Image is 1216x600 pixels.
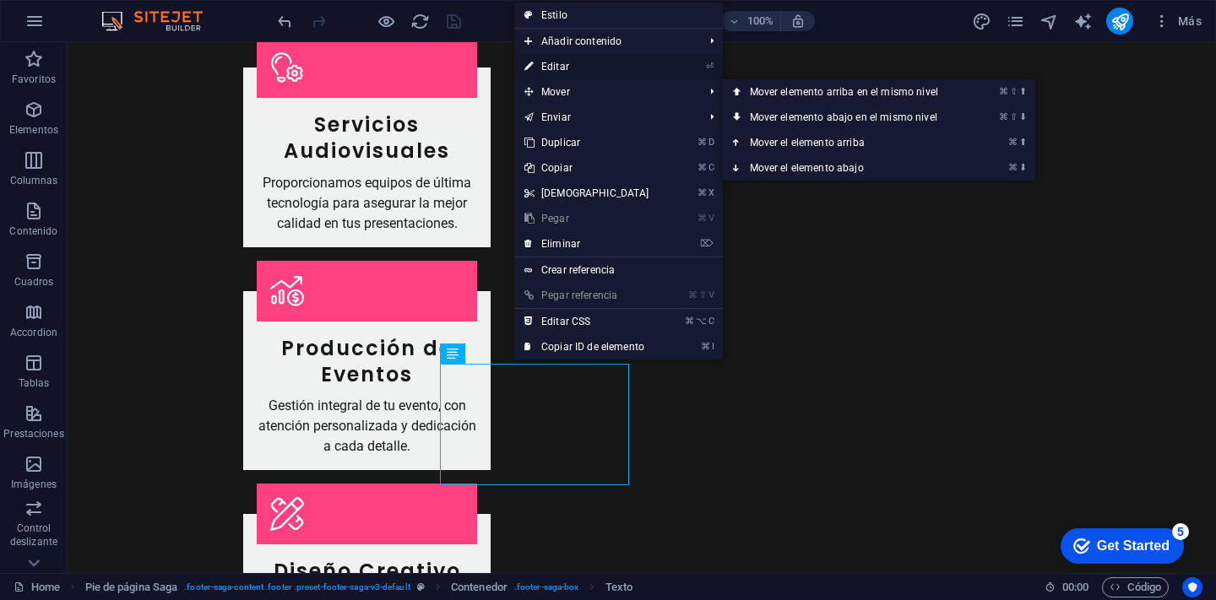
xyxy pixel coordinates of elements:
[451,577,508,597] span: Haz clic para seleccionar y doble clic para editar
[605,577,632,597] span: Haz clic para seleccionar y doble clic para editar
[1019,162,1027,173] i: ⬇
[1182,577,1202,597] button: Usercentrics
[1106,8,1133,35] button: publish
[708,137,714,148] i: D
[700,238,714,249] i: ⌦
[1019,137,1027,148] i: ⬆
[1040,12,1059,31] i: Navegador
[1074,581,1077,593] span: :
[1019,111,1027,122] i: ⬇
[746,11,774,31] h6: 100%
[1110,577,1161,597] span: Código
[999,111,1008,122] i: ⌘
[514,3,723,28] a: Estilo
[514,130,660,155] a: ⌘DDuplicar
[9,123,58,137] p: Elementos
[50,19,122,34] div: Get Started
[514,231,660,257] a: ⌦Eliminar
[688,289,698,300] i: ⌘
[1110,12,1130,31] i: Publicar
[514,29,698,54] span: Añadir contenido
[723,130,972,155] a: ⌘⬆Mover el elemento arriba
[1019,86,1027,97] i: ⬆
[972,12,991,31] i: Diseño (Ctrl+Alt+Y)
[12,73,56,86] p: Favoritos
[971,11,991,31] button: design
[685,316,694,327] i: ⌘
[417,582,425,592] i: Este elemento es un preajuste personalizable
[790,14,806,29] i: Al redimensionar, ajustar el nivel de zoom automáticamente para ajustarse al dispositivo elegido.
[1006,12,1025,31] i: Páginas (Ctrl+Alt+S)
[708,213,714,224] i: V
[514,105,698,130] a: Enviar
[3,427,63,441] p: Prestaciones
[514,206,660,231] a: ⌘VPegar
[274,11,295,31] button: undo
[1147,8,1208,35] button: Más
[698,213,707,224] i: ⌘
[1005,11,1025,31] button: pages
[97,11,224,31] img: Editor Logo
[723,79,972,105] a: ⌘⇧⬆Mover elemento arriba en el mismo nivel
[698,162,707,173] i: ⌘
[708,187,714,198] i: X
[1102,577,1169,597] button: Código
[1072,11,1093,31] button: text_generator
[514,181,660,206] a: ⌘X[DEMOGRAPHIC_DATA]
[125,3,142,20] div: 5
[999,86,1008,97] i: ⌘
[514,155,660,181] a: ⌘CCopiar
[1010,86,1018,97] i: ⇧
[514,54,660,79] a: ⏎Editar
[14,8,137,44] div: Get Started 5 items remaining, 0% complete
[701,341,710,352] i: ⌘
[696,316,707,327] i: ⌥
[410,11,430,31] button: reload
[1045,577,1089,597] h6: Tiempo de la sesión
[19,376,50,390] p: Tablas
[1010,111,1018,122] i: ⇧
[723,155,972,181] a: ⌘⬇Mover el elemento abajo
[14,577,60,597] a: Haz clic para cancelar la selección y doble clic para abrir páginas
[698,187,707,198] i: ⌘
[10,174,58,187] p: Columnas
[1154,13,1202,30] span: Más
[14,275,54,289] p: Cuadros
[514,309,660,334] a: ⌘⌥CEditar CSS
[723,105,972,130] a: ⌘⇧⬇Mover elemento abajo en el mismo nivel
[85,577,178,597] span: Haz clic para seleccionar y doble clic para editar
[1008,162,1018,173] i: ⌘
[514,257,723,283] a: Crear referencia
[514,79,698,105] span: Mover
[85,577,632,597] nav: breadcrumb
[11,478,57,491] p: Imágenes
[1039,11,1059,31] button: navigator
[1062,577,1088,597] span: 00 00
[708,316,714,327] i: C
[10,326,57,339] p: Accordion
[184,577,410,597] span: . footer-saga-content .footer .preset-footer-saga-v3-default
[708,289,714,300] i: V
[708,162,714,173] i: C
[706,61,714,72] i: ⏎
[721,11,781,31] button: 100%
[9,224,57,238] p: Contenido
[514,577,579,597] span: . footer-saga-box
[514,283,660,308] a: ⌘⇧VPegar referencia
[712,341,714,352] i: I
[698,137,707,148] i: ⌘
[514,334,660,359] a: ⌘ICopiar ID de elemento
[1008,137,1018,148] i: ⌘
[699,289,707,300] i: ⇧
[1073,12,1093,31] i: AI Writer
